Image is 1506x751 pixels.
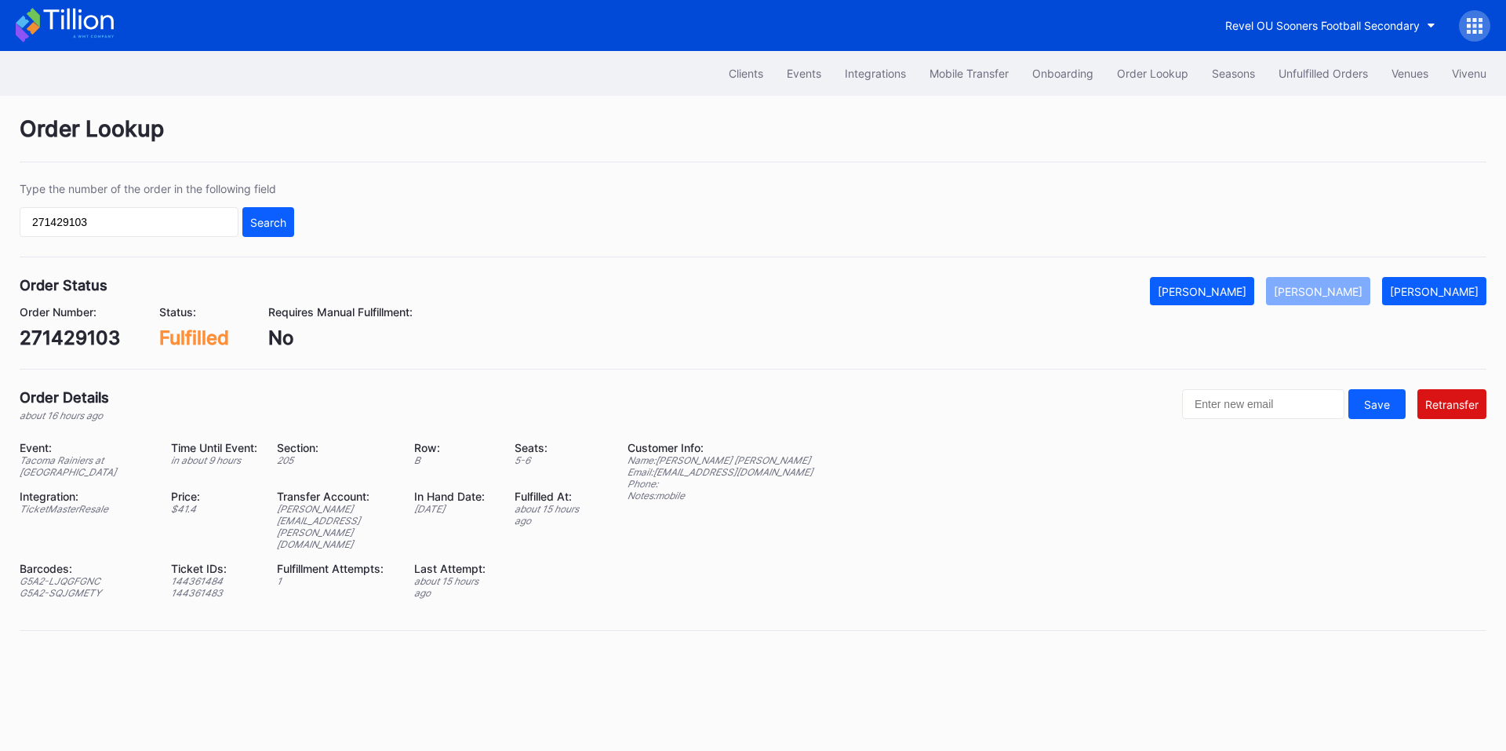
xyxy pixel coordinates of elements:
[1348,389,1406,419] button: Save
[414,454,495,466] div: B
[918,59,1020,88] button: Mobile Transfer
[717,59,775,88] button: Clients
[1212,67,1255,80] div: Seasons
[277,575,395,587] div: 1
[277,562,395,575] div: Fulfillment Attempts:
[627,441,813,454] div: Customer Info:
[1382,277,1486,305] button: [PERSON_NAME]
[171,562,257,575] div: Ticket IDs:
[20,326,120,349] div: 271429103
[627,478,813,490] div: Phone:
[627,490,813,501] div: Notes: mobile
[515,454,589,466] div: 5 - 6
[171,441,257,454] div: Time Until Event:
[20,454,151,478] div: Tacoma Rainiers at [GEOGRAPHIC_DATA]
[414,503,495,515] div: [DATE]
[1267,59,1380,88] button: Unfulfilled Orders
[277,441,395,454] div: Section:
[1391,67,1428,80] div: Venues
[159,326,229,349] div: Fulfilled
[20,389,109,406] div: Order Details
[729,67,763,80] div: Clients
[1279,67,1368,80] div: Unfulfilled Orders
[20,587,151,599] div: G5A2-SQJGMETY
[929,67,1009,80] div: Mobile Transfer
[1213,11,1447,40] button: Revel OU Sooners Football Secondary
[1150,277,1254,305] button: [PERSON_NAME]
[20,277,107,293] div: Order Status
[1274,285,1362,298] div: [PERSON_NAME]
[171,503,257,515] div: $ 41.4
[1105,59,1200,88] button: Order Lookup
[277,490,395,503] div: Transfer Account:
[1158,285,1246,298] div: [PERSON_NAME]
[1182,389,1344,419] input: Enter new email
[20,115,1486,162] div: Order Lookup
[1380,59,1440,88] button: Venues
[20,207,238,237] input: GT59662
[1020,59,1105,88] button: Onboarding
[1225,19,1420,32] div: Revel OU Sooners Football Secondary
[414,441,495,454] div: Row:
[1200,59,1267,88] button: Seasons
[515,503,589,527] div: about 15 hours ago
[833,59,918,88] button: Integrations
[20,305,120,319] div: Order Number:
[1032,67,1093,80] div: Onboarding
[627,466,813,478] div: Email: [EMAIL_ADDRESS][DOMAIN_NAME]
[277,503,395,550] div: [PERSON_NAME][EMAIL_ADDRESS][PERSON_NAME][DOMAIN_NAME]
[20,575,151,587] div: G5A2-LJQGFGNC
[268,305,413,319] div: Requires Manual Fulfillment:
[515,490,589,503] div: Fulfilled At:
[20,182,294,195] div: Type the number of the order in the following field
[627,454,813,466] div: Name: [PERSON_NAME] [PERSON_NAME]
[1390,285,1479,298] div: [PERSON_NAME]
[171,587,257,599] div: 144361483
[845,67,906,80] div: Integrations
[515,441,589,454] div: Seats:
[775,59,833,88] button: Events
[20,503,151,515] div: TicketMasterResale
[414,575,495,599] div: about 15 hours ago
[1364,398,1390,411] div: Save
[1417,389,1486,419] button: Retransfer
[1117,67,1188,80] div: Order Lookup
[787,67,821,80] div: Events
[277,454,395,466] div: 205
[171,454,257,466] div: in about 9 hours
[20,490,151,503] div: Integration:
[20,441,151,454] div: Event:
[171,575,257,587] div: 144361484
[171,490,257,503] div: Price:
[414,562,495,575] div: Last Attempt:
[414,490,495,503] div: In Hand Date:
[1452,67,1486,80] div: Vivenu
[1425,398,1479,411] div: Retransfer
[1440,59,1498,88] button: Vivenu
[250,216,286,229] div: Search
[1266,277,1370,305] button: [PERSON_NAME]
[242,207,294,237] button: Search
[20,410,109,421] div: about 16 hours ago
[159,305,229,319] div: Status:
[20,562,151,575] div: Barcodes:
[268,326,413,349] div: No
